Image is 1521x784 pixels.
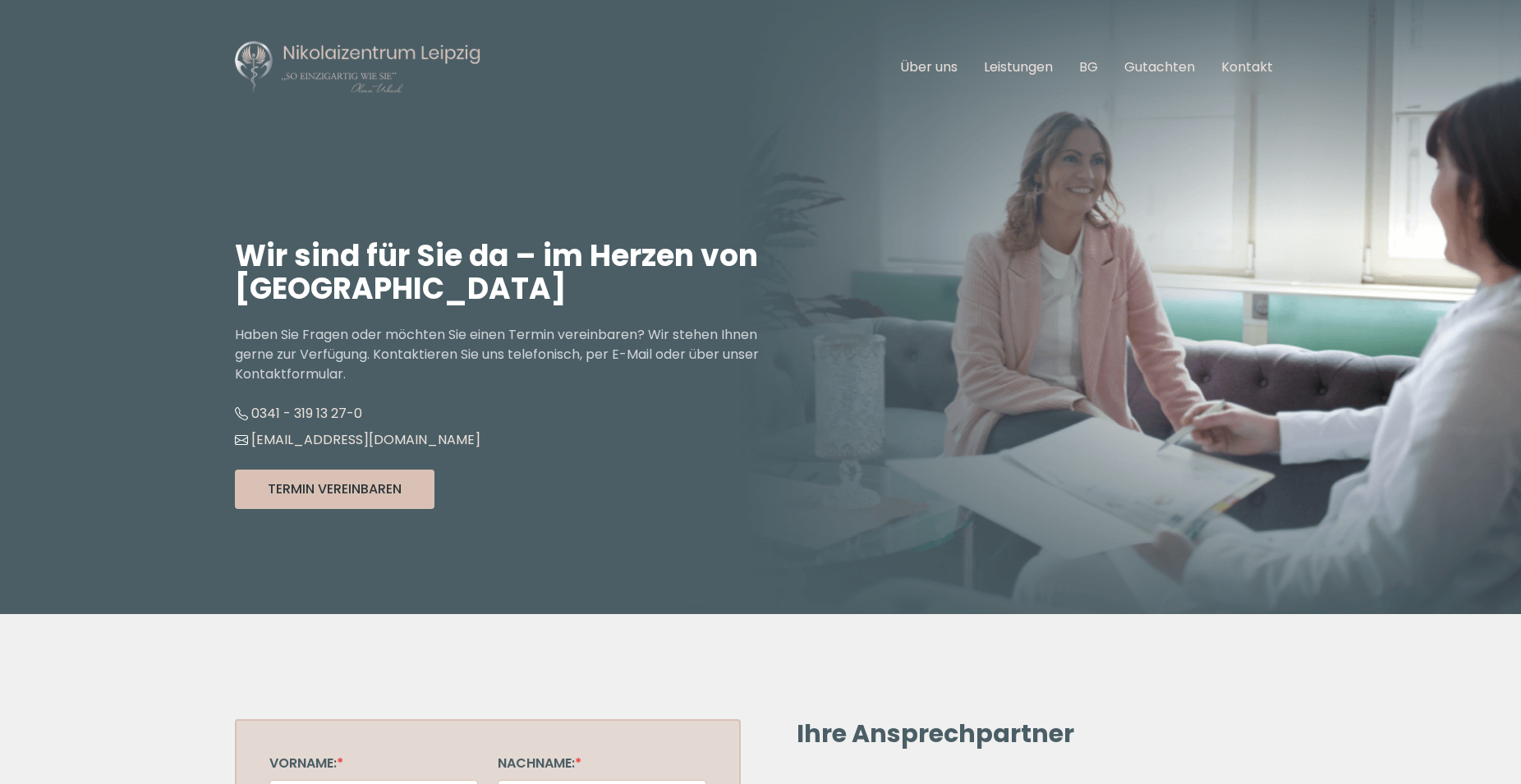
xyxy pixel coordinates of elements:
a: Kontakt [1221,57,1273,76]
a: Über uns [900,57,958,76]
img: Nikolaizentrum Leipzig Logo [235,39,481,95]
a: 0341 - 319 13 27-0 [235,404,362,423]
a: Leistungen [984,57,1053,76]
p: Haben Sie Fragen oder möchten Sie einen Termin vereinbaren? Wir stehen Ihnen gerne zur Verfügung.... [235,325,760,384]
button: Termin Vereinbaren [235,470,434,509]
label: Nachname: [498,754,581,773]
h2: Ihre Ansprechpartner [797,719,1270,749]
label: Vorname: [269,754,343,773]
a: Gutachten [1124,57,1195,76]
a: BG [1079,57,1098,76]
a: [EMAIL_ADDRESS][DOMAIN_NAME] [235,430,480,449]
h1: Wir sind für Sie da – im Herzen von [GEOGRAPHIC_DATA] [235,240,760,305]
